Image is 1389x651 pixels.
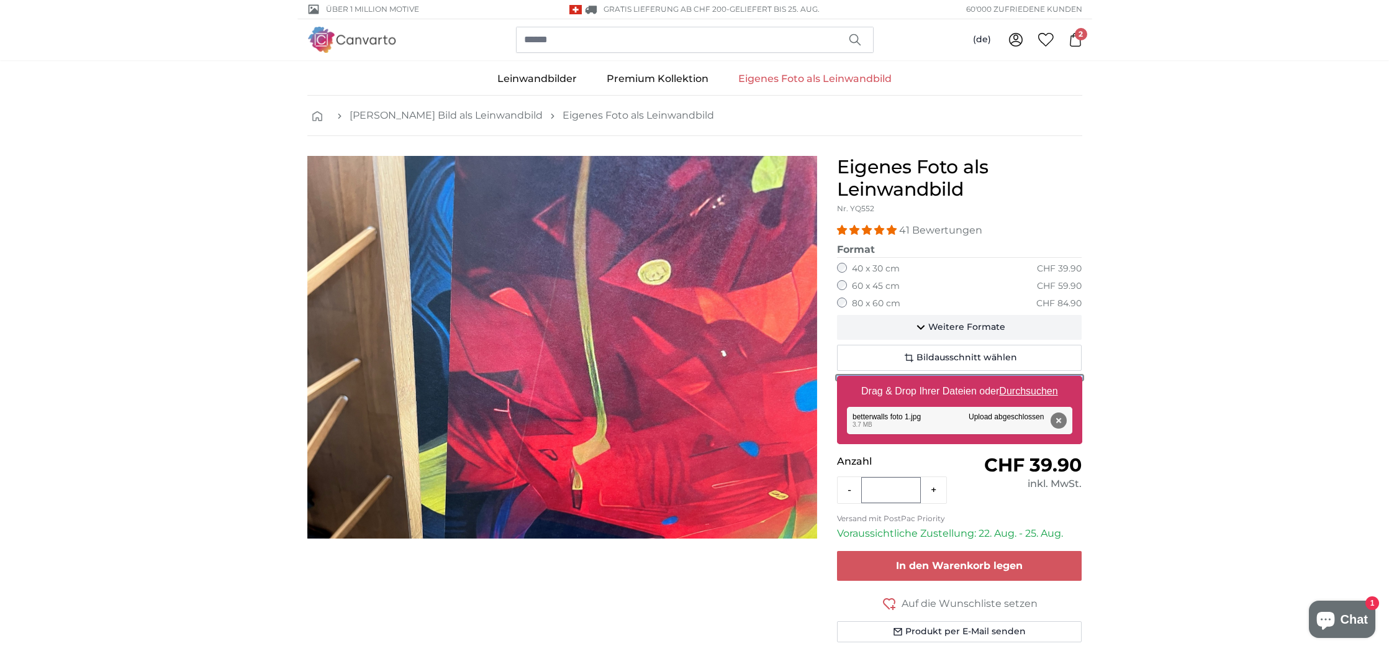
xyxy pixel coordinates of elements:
[1037,280,1082,293] div: CHF 59.90
[1305,601,1379,641] inbox-online-store-chat: Onlineshop-Chat von Shopify
[852,280,900,293] label: 60 x 45 cm
[852,298,900,310] label: 80 x 60 cm
[837,242,1082,258] legend: Format
[837,514,1082,524] p: Versand mit PostPac Priority
[928,321,1005,334] span: Weitere Formate
[569,5,582,14] img: Schweiz
[837,526,1082,541] p: Voraussichtliche Zustellung: 22. Aug. - 25. Aug.
[837,621,1082,642] button: Produkt per E-Mail senden
[896,560,1023,571] span: In den Warenkorb legen
[307,156,817,539] div: 1 of 1
[307,156,817,539] img: personalised-canvas-print
[984,453,1082,476] span: CHF 39.90
[837,551,1082,581] button: In den Warenkorb legen
[852,263,900,275] label: 40 x 30 cm
[1075,28,1087,40] span: 2
[856,379,1063,404] label: Drag & Drop Ihrer Dateien oder
[916,352,1017,364] span: Bildausschnitt wählen
[963,29,1001,51] button: (de)
[837,345,1082,371] button: Bildausschnitt wählen
[592,63,723,95] a: Premium Kollektion
[307,27,397,52] img: Canvarto
[350,108,543,123] a: [PERSON_NAME] Bild als Leinwandbild
[723,63,907,95] a: Eigenes Foto als Leinwandbild
[837,204,874,213] span: Nr. YQ552
[838,478,861,503] button: -
[307,96,1082,136] nav: breadcrumbs
[563,108,714,123] a: Eigenes Foto als Leinwandbild
[837,156,1082,201] h1: Eigenes Foto als Leinwandbild
[966,4,1082,15] span: 60'000 ZUFRIEDENE KUNDEN
[1036,298,1082,310] div: CHF 84.90
[959,476,1082,491] div: inkl. MwSt.
[837,454,959,469] p: Anzahl
[921,478,946,503] button: +
[837,224,899,236] span: 4.98 stars
[604,4,726,14] span: GRATIS Lieferung ab CHF 200
[730,4,820,14] span: Geliefert bis 25. Aug.
[837,315,1082,340] button: Weitere Formate
[1037,263,1082,275] div: CHF 39.90
[899,224,982,236] span: 41 Bewertungen
[902,596,1038,611] span: Auf die Wunschliste setzen
[999,386,1057,396] u: Durchsuchen
[726,4,820,14] span: -
[482,63,592,95] a: Leinwandbilder
[837,596,1082,611] button: Auf die Wunschliste setzen
[326,4,419,15] span: Über 1 Million Motive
